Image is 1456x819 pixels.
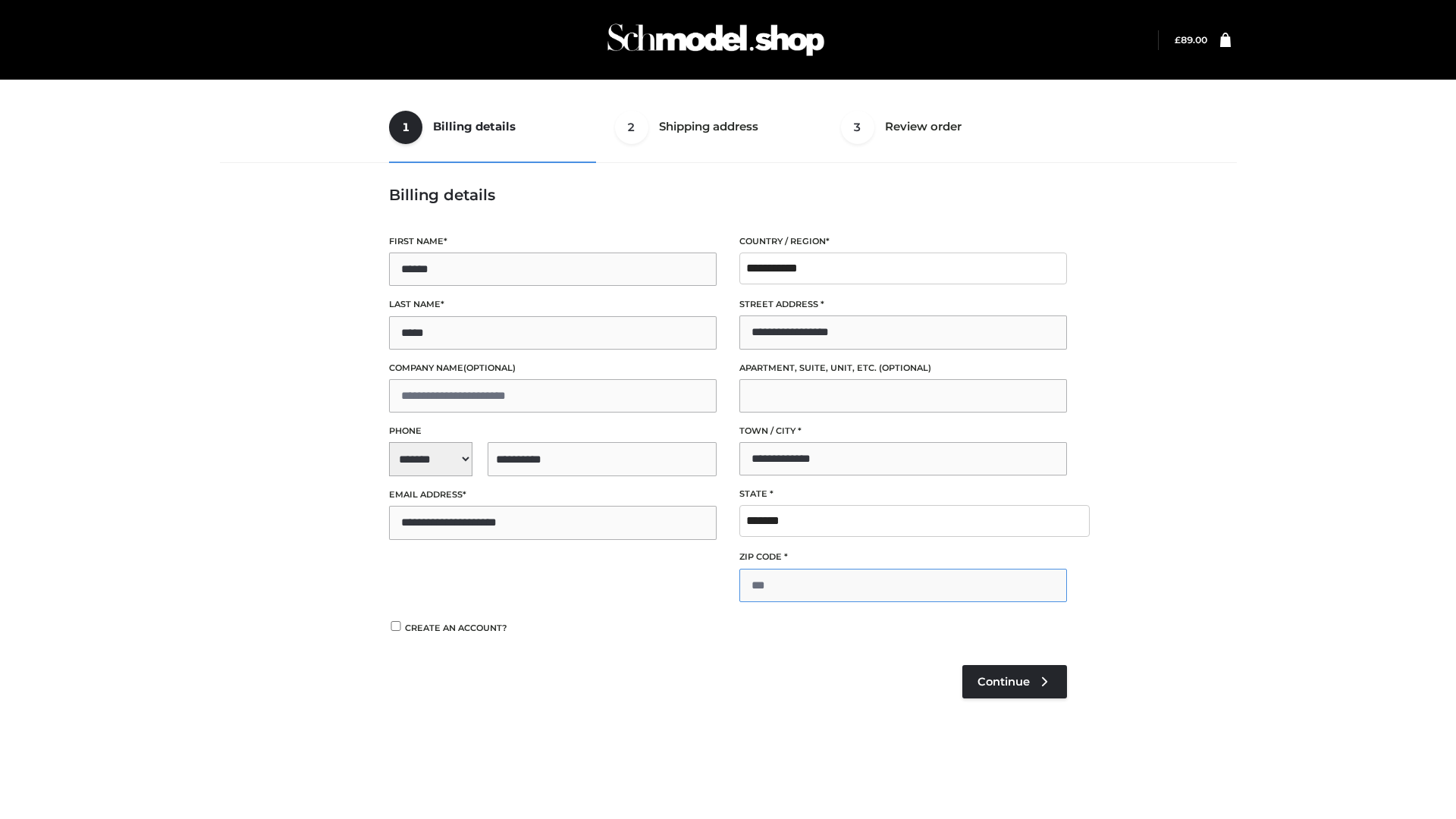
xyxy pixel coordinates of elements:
span: £ [1175,34,1181,45]
label: Company name [389,361,717,375]
span: Continue [977,675,1030,689]
label: First name [389,234,717,249]
a: £89.00 [1175,34,1207,45]
label: Town / City [739,424,1067,438]
label: Last name [389,297,717,312]
span: (optional) [463,362,516,373]
a: Continue [962,665,1067,698]
label: Country / Region [739,234,1067,249]
label: Phone [389,424,717,438]
span: (optional) [879,362,931,373]
label: ZIP Code [739,550,1067,564]
label: Street address [739,297,1067,312]
bdi: 89.00 [1175,34,1207,45]
span: Create an account? [405,623,507,633]
label: Apartment, suite, unit, etc. [739,361,1067,375]
label: Email address [389,488,717,502]
img: Schmodel Admin 964 [602,10,830,70]
input: Create an account? [389,621,403,631]
label: State [739,487,1067,501]
h3: Billing details [389,186,1067,204]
